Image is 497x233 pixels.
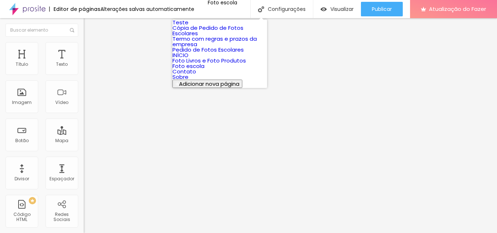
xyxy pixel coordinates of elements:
[49,176,74,182] font: Espaçador
[172,19,188,26] a: Teste
[12,99,32,105] font: Imagem
[56,61,68,67] font: Texto
[172,62,204,70] a: Foto escola
[361,2,403,16] button: Publicar
[372,5,392,13] font: Publicar
[172,73,188,81] a: Sobre
[258,6,264,12] img: Ícone
[15,176,29,182] font: Divisor
[172,35,257,48] a: Termo com regras e prazos da empresa
[172,68,196,75] a: Contato
[53,5,100,13] font: Editor de páginas
[321,6,327,12] img: view-1.svg
[53,211,70,222] font: Redes Sociais
[313,2,361,16] button: Visualizar
[55,99,68,105] font: Vídeo
[16,61,28,67] font: Título
[100,5,194,13] font: Alterações salvas automaticamente
[5,24,78,37] input: Buscar elemento
[172,24,243,37] a: Cópia de Pedido de Fotos Escolares
[330,5,354,13] font: Visualizar
[268,5,306,13] font: Configurações
[172,51,188,59] a: INÍCIO
[429,5,486,13] font: Atualização do Fazer
[172,57,246,64] a: Foto Livros e Foto Produtos
[55,137,68,144] font: Mapa
[172,80,242,88] button: Adicionar nova página
[172,46,244,53] a: Pedido de Fotos Escolares
[13,211,31,222] font: Código HTML
[84,18,497,233] iframe: Editor
[15,137,29,144] font: Botão
[70,28,74,32] img: Ícone
[179,80,239,88] font: Adicionar nova página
